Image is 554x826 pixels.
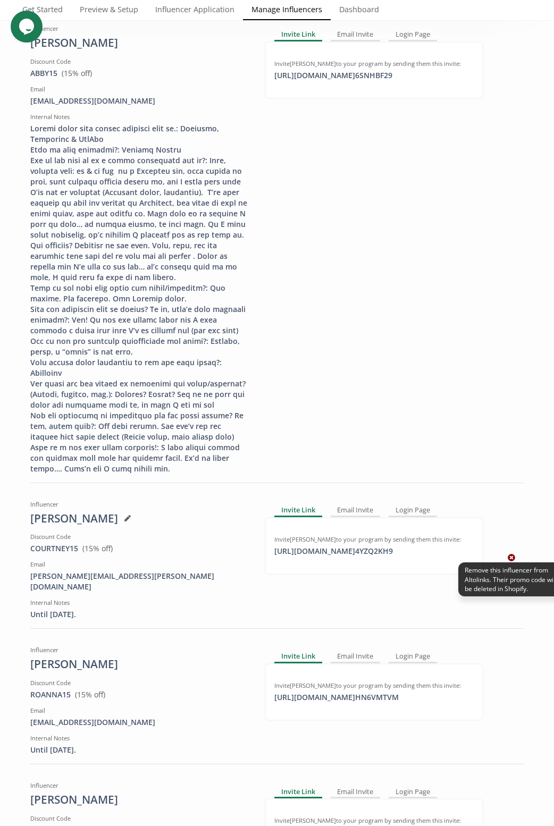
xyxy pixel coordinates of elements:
[274,650,322,663] div: Invite Link
[274,816,474,825] div: Invite [PERSON_NAME] to your program by sending them this invite:
[30,679,249,687] div: Discount Code
[331,786,381,798] div: Email Invite
[30,646,249,654] div: Influencer
[274,29,322,41] div: Invite Link
[30,35,249,51] div: [PERSON_NAME]
[331,504,381,517] div: Email Invite
[274,504,322,517] div: Invite Link
[30,123,249,474] div: Loremi dolor sita consec adipisci elit se.: Doeiusmo, Temporinc & UtlAbo Etdo ma aliq enimadmi?: ...
[30,113,249,121] div: Internal Notes
[30,814,249,823] div: Discount Code
[389,504,437,517] div: Login Page
[268,546,399,557] div: [URL][DOMAIN_NAME] 4YZQ2KH9
[30,656,249,672] div: [PERSON_NAME]
[30,85,249,94] div: Email
[274,60,474,68] div: Invite [PERSON_NAME] to your program by sending them this invite:
[30,533,249,541] div: Discount Code
[30,571,249,592] div: [PERSON_NAME][EMAIL_ADDRESS][PERSON_NAME][DOMAIN_NAME]
[268,70,399,81] div: [URL][DOMAIN_NAME] 6SNHBF29
[30,511,249,527] div: [PERSON_NAME]
[389,650,437,663] div: Login Page
[30,96,249,106] div: [EMAIL_ADDRESS][DOMAIN_NAME]
[30,500,249,509] div: Influencer
[30,706,249,715] div: Email
[30,717,249,728] div: [EMAIL_ADDRESS][DOMAIN_NAME]
[11,11,45,43] iframe: chat widget
[331,29,381,41] div: Email Invite
[30,734,249,743] div: Internal Notes
[75,689,105,699] span: ( 15 % off)
[30,57,249,66] div: Discount Code
[389,786,437,798] div: Login Page
[82,543,113,553] span: ( 15 % off)
[30,689,71,699] a: ROANNA15
[30,781,249,790] div: Influencer
[389,29,437,41] div: Login Page
[274,535,474,544] div: Invite [PERSON_NAME] to your program by sending them this invite:
[331,650,381,663] div: Email Invite
[30,543,78,553] a: COURTNEY15
[274,786,322,798] div: Invite Link
[30,599,249,607] div: Internal Notes
[62,68,92,78] span: ( 15 % off)
[30,792,249,808] div: [PERSON_NAME]
[268,692,405,703] div: [URL][DOMAIN_NAME] HN6VMTVM
[30,609,249,620] div: Until [DATE].
[30,68,57,78] a: ABBY15
[30,560,249,569] div: Email
[30,24,249,33] div: Influencer
[30,745,249,755] div: Until [DATE].
[274,681,474,690] div: Invite [PERSON_NAME] to your program by sending them this invite:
